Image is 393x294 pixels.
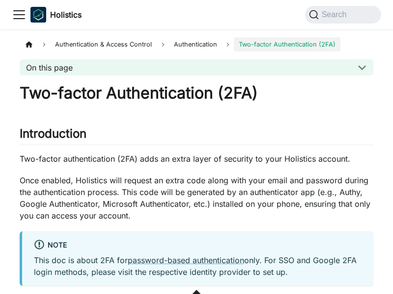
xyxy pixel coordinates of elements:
p: This doc is about 2FA for only. For SSO and Google 2FA login methods, please visit the respective... [34,254,362,278]
a: HolisticsHolisticsHolistics [30,7,82,23]
span: Authentication [169,37,222,51]
span: Authentication & Access Control [50,37,157,51]
div: Note [34,239,362,252]
p: Once enabled, Holistics will request an extra code along with your email and password during the ... [20,174,373,221]
b: Holistics [50,9,82,21]
h2: Introduction [20,126,373,145]
span: Two-factor Authentication (2FA) [234,37,340,51]
h1: Two-factor Authentication (2FA) [20,83,373,103]
a: Home page [20,37,38,51]
img: Holistics [30,7,46,23]
p: Two-factor authentication (2FA) adds an extra layer of security to your Holistics account. [20,153,373,165]
button: Search (Command+K) [305,6,381,24]
span: Search [319,10,353,19]
button: Toggle navigation bar [12,7,27,22]
button: On this page [20,59,373,75]
a: password-based authentication [128,255,244,265]
nav: Breadcrumbs [20,37,373,51]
